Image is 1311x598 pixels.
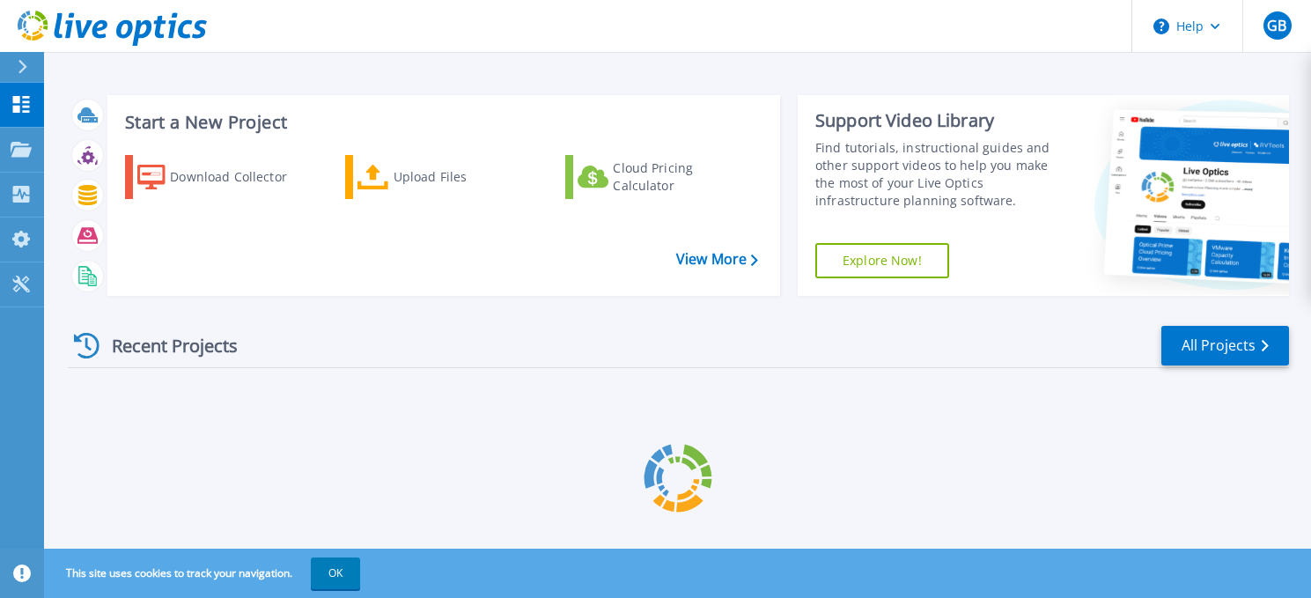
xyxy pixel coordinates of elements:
[48,557,360,589] span: This site uses cookies to track your navigation.
[815,243,949,278] a: Explore Now!
[565,155,762,199] a: Cloud Pricing Calculator
[613,159,754,195] div: Cloud Pricing Calculator
[345,155,541,199] a: Upload Files
[1161,326,1289,365] a: All Projects
[311,557,360,589] button: OK
[676,251,758,268] a: View More
[1267,18,1286,33] span: GB
[394,159,534,195] div: Upload Files
[815,109,1062,132] div: Support Video Library
[125,155,321,199] a: Download Collector
[170,159,311,195] div: Download Collector
[815,139,1062,210] div: Find tutorials, instructional guides and other support videos to help you make the most of your L...
[125,113,757,132] h3: Start a New Project
[68,324,261,367] div: Recent Projects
